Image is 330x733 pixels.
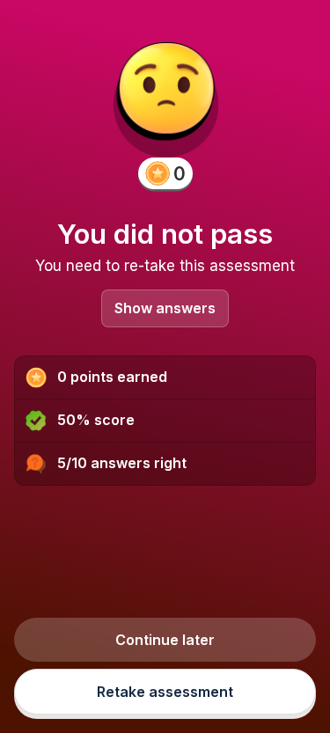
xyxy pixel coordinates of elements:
div: 0 points earned [15,356,315,399]
a: Retake assessment [14,669,316,715]
div: 50% score [15,399,315,443]
div: 5/10 answers right [15,443,315,485]
div: 0 [173,163,186,185]
h1: You did not pass [14,217,316,250]
a: Continue later [14,618,316,662]
p: Show answers [114,301,216,316]
div: You need to re-take this assessment [14,257,316,275]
